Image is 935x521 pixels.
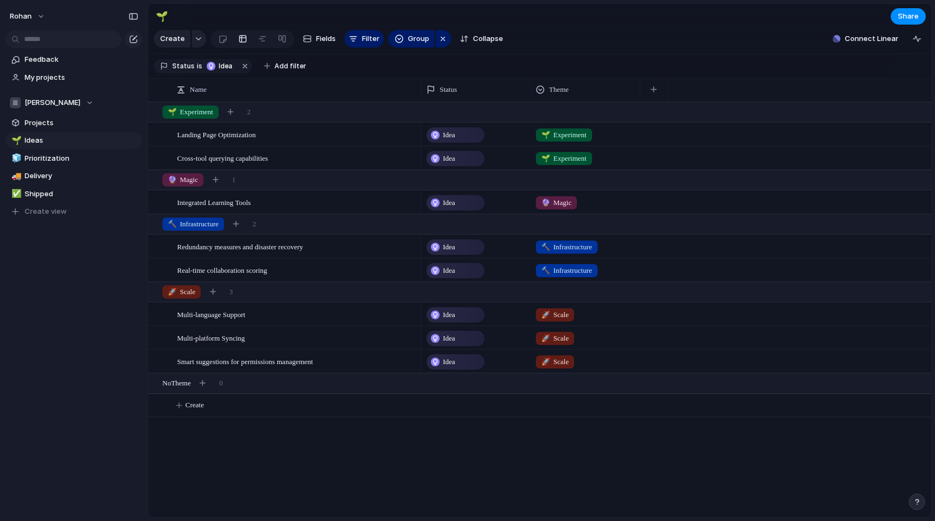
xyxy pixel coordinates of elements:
span: 🔨 [168,220,177,228]
span: Experiment [541,130,587,141]
span: Delivery [25,171,138,182]
span: Scale [168,286,195,297]
span: Idea [443,309,455,320]
span: Theme [549,84,569,95]
div: 🧊 [11,152,19,165]
div: 🚚 [11,170,19,183]
button: Idea [203,60,238,72]
button: Collapse [455,30,507,48]
span: Smart suggestions for permissions management [177,355,313,367]
span: 🚀 [168,288,177,296]
span: Feedback [25,54,138,65]
a: 🧊Prioritization [5,150,142,167]
a: My projects [5,69,142,86]
span: Integrated Learning Tools [177,196,251,208]
span: Idea [443,153,455,164]
span: Idea [443,356,455,367]
button: is [195,60,204,72]
span: 2 [247,107,251,118]
span: Shipped [25,189,138,200]
span: Group [408,33,429,44]
span: Real-time collaboration scoring [177,264,267,276]
button: Create [154,30,190,48]
div: ✅ [11,188,19,200]
span: Create [185,400,204,411]
span: [PERSON_NAME] [25,97,80,108]
span: Idea [219,61,235,71]
span: Fields [316,33,336,44]
span: 🚀 [541,311,550,319]
button: ✅ [10,189,21,200]
button: Group [388,30,435,48]
span: 2 [253,219,256,230]
button: 🧊 [10,153,21,164]
div: 🌱 [11,134,19,147]
span: 🚀 [541,358,550,366]
span: Redundancy measures and disaster recovery [177,240,303,253]
a: 🚚Delivery [5,168,142,184]
span: Scale [541,333,569,344]
span: rohan [10,11,32,22]
span: Infrastructure [541,265,592,276]
span: Create view [25,206,67,217]
span: Ideas [25,135,138,146]
span: Experiment [168,107,213,118]
span: Scale [541,356,569,367]
span: 🌱 [541,131,550,139]
button: Fields [299,30,340,48]
span: Magic [168,174,198,185]
span: 🔨 [541,266,550,274]
span: Collapse [473,33,503,44]
span: Magic [541,197,571,208]
button: 🌱 [153,8,171,25]
a: 🌱Ideas [5,132,142,149]
span: 1 [232,174,236,185]
span: 0 [219,378,223,389]
button: 🚚 [10,171,21,182]
span: My projects [25,72,138,83]
span: Idea [443,265,455,276]
button: Filter [344,30,384,48]
span: 🔮 [168,175,177,184]
span: Scale [541,309,569,320]
span: Projects [25,118,138,128]
span: Landing Page Optimization [177,128,256,141]
span: Status [440,84,457,95]
button: 🌱 [10,135,21,146]
span: Multi-platform Syncing [177,331,245,344]
button: Add filter [258,58,313,74]
span: Idea [443,333,455,344]
span: Prioritization [25,153,138,164]
span: Add filter [274,61,306,71]
span: 3 [229,286,233,297]
span: Multi-language Support [177,308,246,320]
button: Create view [5,203,142,220]
span: 🔮 [541,198,550,207]
span: Idea [443,130,455,141]
span: Idea [443,242,455,253]
span: Idea [443,197,455,208]
span: Share [898,11,919,22]
span: 🌱 [541,154,550,162]
span: Name [190,84,207,95]
button: [PERSON_NAME] [5,95,142,111]
span: No Theme [162,378,191,389]
button: rohan [5,8,51,25]
span: Infrastructure [541,242,592,253]
button: Connect Linear [828,31,903,47]
span: is [197,61,202,71]
a: ✅Shipped [5,186,142,202]
span: 🚀 [541,334,550,342]
a: Projects [5,115,142,131]
div: 🌱 [156,9,168,24]
span: Create [160,33,185,44]
span: Infrastructure [168,219,219,230]
span: Connect Linear [845,33,898,44]
span: Experiment [541,153,587,164]
span: 🔨 [541,243,550,251]
span: Cross-tool querying capabilities [177,151,268,164]
button: Share [891,8,926,25]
